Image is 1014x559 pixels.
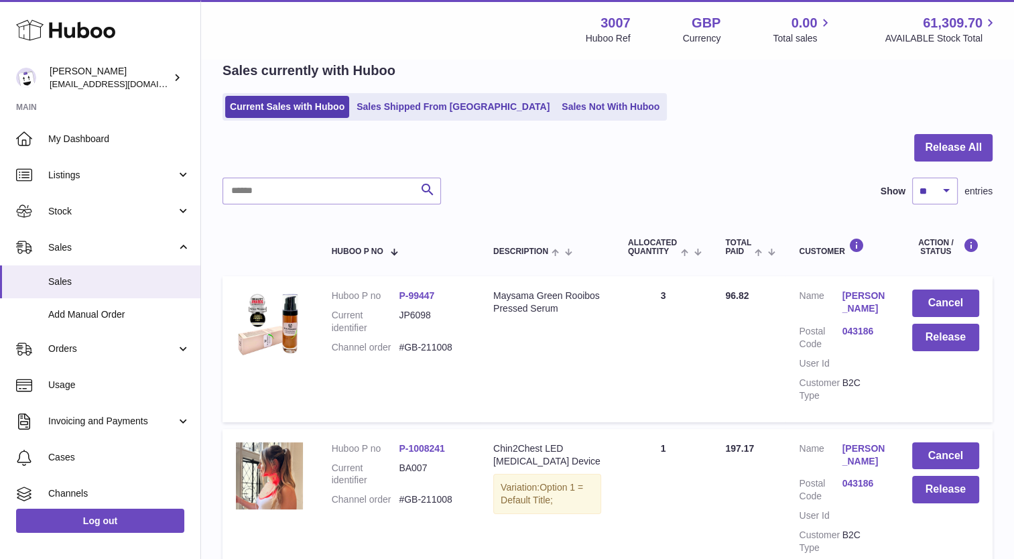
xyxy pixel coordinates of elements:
[557,96,664,118] a: Sales Not With Huboo
[225,96,349,118] a: Current Sales with Huboo
[501,482,583,505] span: Option 1 = Default Title;
[586,32,631,45] div: Huboo Ref
[725,239,751,256] span: Total paid
[725,443,754,454] span: 197.17
[912,476,979,503] button: Release
[236,290,303,357] img: 30071627552388.png
[799,357,842,370] dt: User Id
[223,62,395,80] h2: Sales currently with Huboo
[842,477,885,490] a: 043186
[50,78,197,89] span: [EMAIL_ADDRESS][DOMAIN_NAME]
[799,325,842,351] dt: Postal Code
[48,169,176,182] span: Listings
[48,133,190,145] span: My Dashboard
[399,290,434,301] a: P-99447
[399,341,466,354] dd: #GB-211008
[799,529,842,554] dt: Customer Type
[16,509,184,533] a: Log out
[48,205,176,218] span: Stock
[399,443,445,454] a: P-1008241
[842,325,885,338] a: 043186
[48,241,176,254] span: Sales
[16,68,36,88] img: bevmay@maysama.com
[332,442,399,455] dt: Huboo P no
[50,65,170,90] div: [PERSON_NAME]
[885,14,998,45] a: 61,309.70 AVAILABLE Stock Total
[493,442,601,468] div: Chin2Chest LED [MEDICAL_DATA] Device
[964,185,993,198] span: entries
[332,341,399,354] dt: Channel order
[791,14,818,32] span: 0.00
[683,32,721,45] div: Currency
[692,14,720,32] strong: GBP
[725,290,749,301] span: 96.82
[912,324,979,351] button: Release
[352,96,554,118] a: Sales Shipped From [GEOGRAPHIC_DATA]
[236,442,303,509] img: 1_b267aea5-91db-496f-be72-e1a57b430806.png
[912,442,979,470] button: Cancel
[842,442,885,468] a: [PERSON_NAME]
[332,247,383,256] span: Huboo P no
[773,32,832,45] span: Total sales
[628,239,678,256] span: ALLOCATED Quantity
[493,474,601,514] div: Variation:
[332,493,399,506] dt: Channel order
[842,290,885,315] a: [PERSON_NAME]
[799,238,885,256] div: Customer
[600,14,631,32] strong: 3007
[399,309,466,334] dd: JP6098
[842,377,885,402] dd: B2C
[799,290,842,318] dt: Name
[912,290,979,317] button: Cancel
[615,276,712,422] td: 3
[881,185,905,198] label: Show
[493,290,601,315] div: Maysama Green Rooibos Pressed Serum
[48,308,190,321] span: Add Manual Order
[48,343,176,355] span: Orders
[399,493,466,506] dd: #GB-211008
[399,462,466,487] dd: BA007
[332,309,399,334] dt: Current identifier
[332,462,399,487] dt: Current identifier
[48,487,190,500] span: Channels
[842,529,885,554] dd: B2C
[799,509,842,522] dt: User Id
[773,14,832,45] a: 0.00 Total sales
[493,247,548,256] span: Description
[914,134,993,162] button: Release All
[48,451,190,464] span: Cases
[48,275,190,288] span: Sales
[48,379,190,391] span: Usage
[48,415,176,428] span: Invoicing and Payments
[885,32,998,45] span: AVAILABLE Stock Total
[799,442,842,471] dt: Name
[799,377,842,402] dt: Customer Type
[799,477,842,503] dt: Postal Code
[923,14,983,32] span: 61,309.70
[332,290,399,302] dt: Huboo P no
[912,238,979,256] div: Action / Status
